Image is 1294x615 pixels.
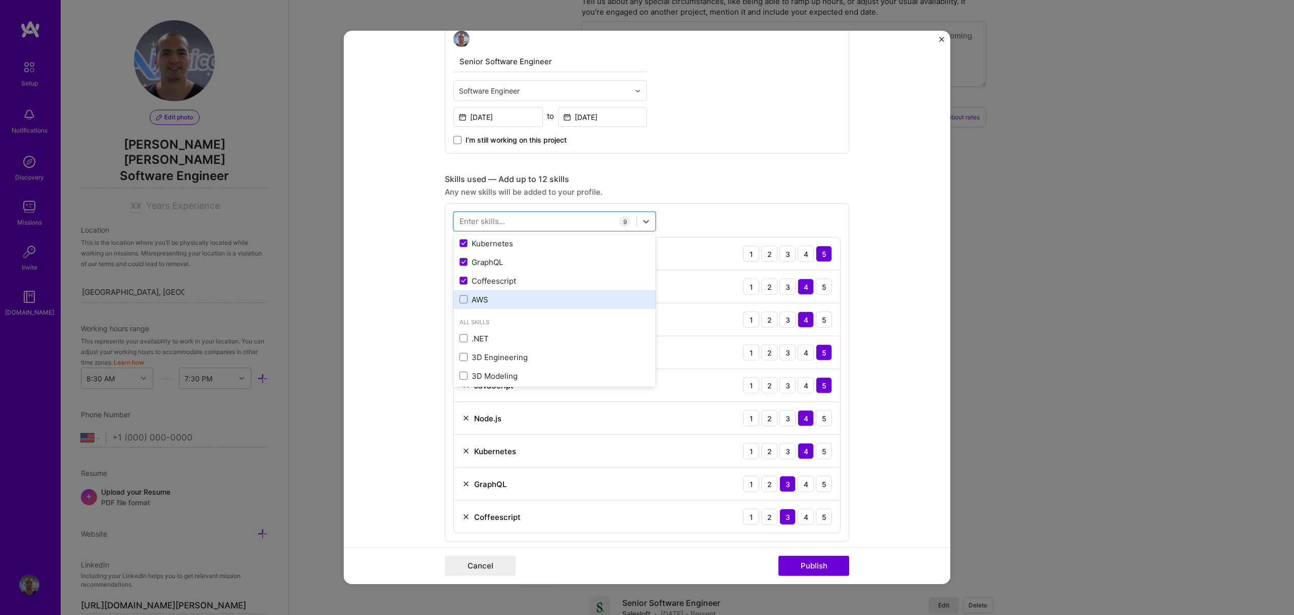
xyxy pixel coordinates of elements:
[743,312,759,328] div: 1
[779,476,796,492] div: 3
[798,246,814,262] div: 4
[798,476,814,492] div: 4
[761,410,777,426] div: 2
[816,279,832,295] div: 5
[453,107,543,127] input: Date
[462,414,470,422] img: Remove
[779,377,796,393] div: 3
[816,344,832,361] div: 5
[816,377,832,393] div: 5
[743,443,759,459] div: 1
[459,352,650,362] div: 3D Engineering
[459,294,650,305] div: AWS
[459,257,650,268] div: GraphQL
[743,476,759,492] div: 1
[761,312,777,328] div: 2
[779,509,796,525] div: 3
[939,37,944,48] button: Close
[816,410,832,426] div: 5
[743,410,759,426] div: 1
[459,370,650,381] div: 3D Modeling
[798,410,814,426] div: 4
[474,511,521,522] div: Coffeescript
[761,246,777,262] div: 2
[558,107,648,127] input: Date
[474,446,516,456] div: Kubernetes
[798,509,814,525] div: 4
[761,476,777,492] div: 2
[619,216,630,227] div: 9
[779,312,796,328] div: 3
[816,312,832,328] div: 5
[798,279,814,295] div: 4
[453,317,656,328] div: All Skills
[743,509,759,525] div: 1
[761,443,777,459] div: 2
[743,279,759,295] div: 1
[453,51,647,72] input: Role Name
[779,344,796,361] div: 3
[459,333,650,343] div: .NET
[445,556,516,576] button: Cancel
[816,476,832,492] div: 5
[816,509,832,525] div: 5
[761,344,777,361] div: 2
[798,443,814,459] div: 4
[761,509,777,525] div: 2
[743,344,759,361] div: 1
[445,187,849,197] div: Any new skills will be added to your profile.
[547,111,554,121] div: to
[798,312,814,328] div: 4
[779,279,796,295] div: 3
[459,238,650,249] div: Kubernetes
[459,216,505,227] div: Enter skills...
[474,380,514,390] div: JavaScript
[761,377,777,393] div: 2
[743,246,759,262] div: 1
[798,344,814,361] div: 4
[798,377,814,393] div: 4
[474,478,506,489] div: GraphQL
[743,377,759,393] div: 1
[635,87,641,94] img: drop icon
[779,443,796,459] div: 3
[462,381,470,389] img: Remove
[459,276,650,286] div: Coffeescript
[761,279,777,295] div: 2
[462,513,470,521] img: Remove
[779,410,796,426] div: 3
[466,135,567,145] span: I’m still working on this project
[779,246,796,262] div: 3
[474,413,501,423] div: Node.js
[462,447,470,455] img: Remove
[462,480,470,488] img: Remove
[816,246,832,262] div: 5
[816,443,832,459] div: 5
[778,556,849,576] button: Publish
[445,174,849,185] div: Skills used — Add up to 12 skills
